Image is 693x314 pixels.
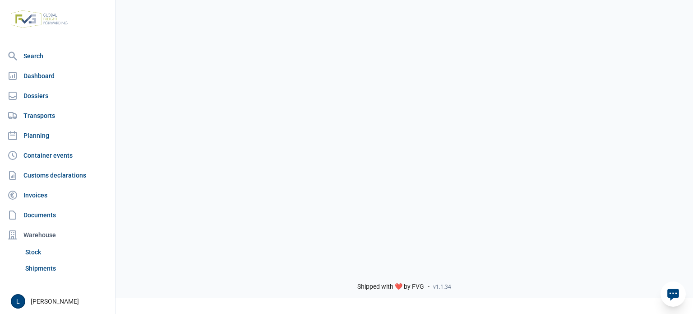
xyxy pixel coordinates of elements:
[4,186,111,204] a: Invoices
[428,283,430,291] span: -
[4,107,111,125] a: Transports
[22,260,111,277] a: Shipments
[7,7,71,32] img: FVG - Global freight forwarding
[4,67,111,85] a: Dashboard
[11,294,25,309] button: L
[433,283,451,291] span: v1.1.34
[4,206,111,224] a: Documents
[4,87,111,105] a: Dossiers
[357,283,424,291] span: Shipped with ❤️ by FVG
[4,166,111,184] a: Customs declarations
[4,146,111,164] a: Container events
[11,294,110,309] div: [PERSON_NAME]
[4,47,111,65] a: Search
[4,127,111,145] a: Planning
[4,226,111,244] div: Warehouse
[22,244,111,260] a: Stock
